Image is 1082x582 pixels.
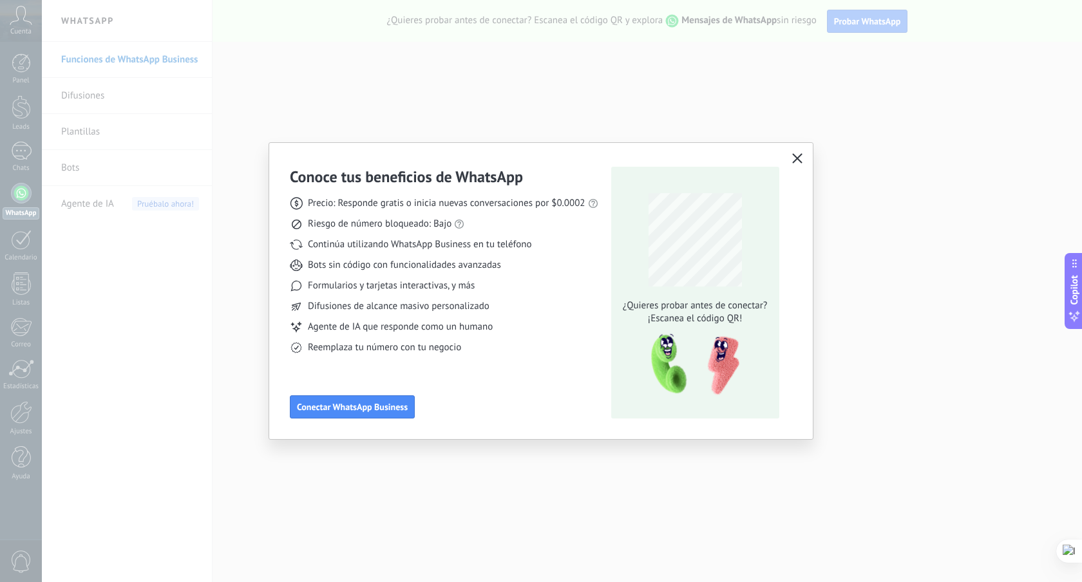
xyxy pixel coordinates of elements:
span: Reemplaza tu número con tu negocio [308,341,461,354]
span: Copilot [1068,276,1081,305]
span: Conectar WhatsApp Business [297,402,408,411]
span: ¡Escanea el código QR! [619,312,771,325]
button: Conectar WhatsApp Business [290,395,415,418]
span: Riesgo de número bloqueado: Bajo [308,218,451,230]
span: Difusiones de alcance masivo personalizado [308,300,489,313]
h3: Conoce tus beneficios de WhatsApp [290,167,523,187]
span: Continúa utilizando WhatsApp Business en tu teléfono [308,238,531,251]
span: Precio: Responde gratis o inicia nuevas conversaciones por $0.0002 [308,197,585,210]
span: Formularios y tarjetas interactivas, y más [308,279,475,292]
img: qr-pic-1x.png [640,330,742,399]
span: Bots sin código con funcionalidades avanzadas [308,259,501,272]
span: Agente de IA que responde como un humano [308,321,493,333]
span: ¿Quieres probar antes de conectar? [619,299,771,312]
